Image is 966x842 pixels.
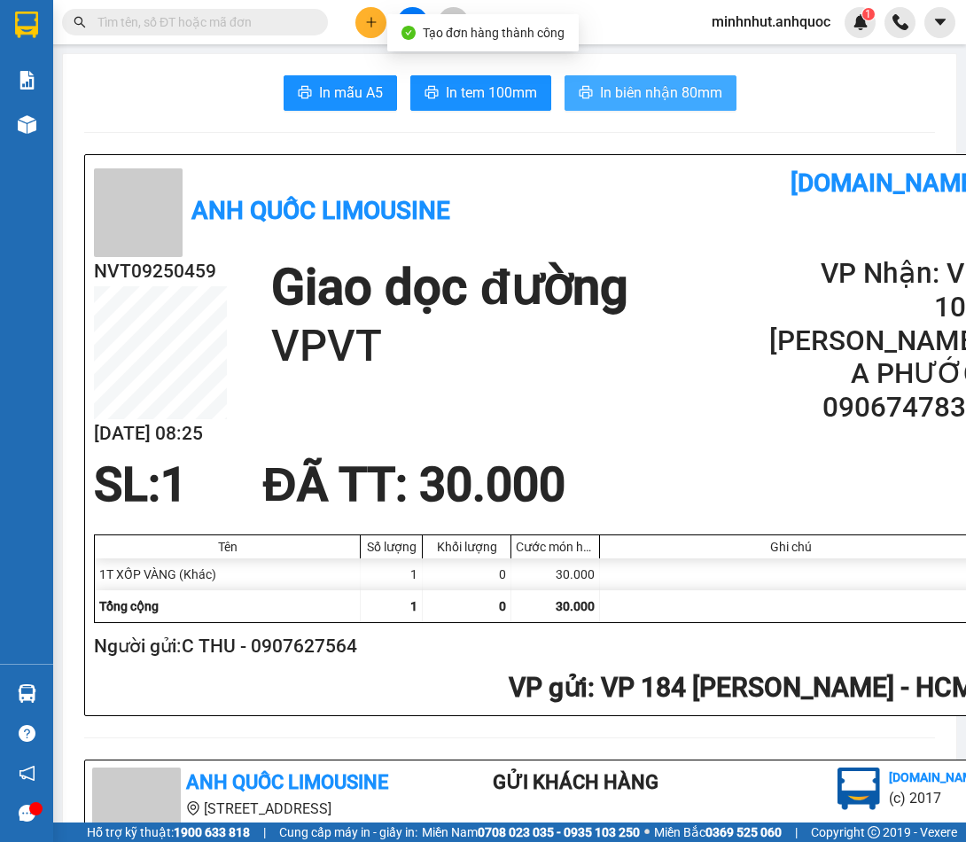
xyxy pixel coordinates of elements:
span: printer [298,85,312,102]
button: caret-down [924,7,955,38]
sup: 1 [862,8,875,20]
span: minhnhut.anhquoc [697,11,845,33]
strong: 1900 633 818 [174,825,250,839]
span: search [74,16,86,28]
span: ĐÃ TT : 30.000 [262,457,565,512]
button: printerIn biên nhận 80mm [565,75,736,111]
span: SL: [94,457,160,512]
b: Anh Quốc Limousine [191,196,450,225]
span: VP gửi [509,672,588,703]
img: warehouse-icon [18,115,36,134]
button: printerIn mẫu A5 [284,75,397,111]
div: 1T XỐP VÀNG (Khác) [95,558,361,590]
div: Cước món hàng [516,540,595,554]
button: plus [355,7,386,38]
button: printerIn tem 100mm [410,75,551,111]
img: logo-vxr [15,12,38,38]
strong: 0708 023 035 - 0935 103 250 [478,825,640,839]
h1: Giao dọc đường [271,257,627,318]
img: icon-new-feature [853,14,869,30]
span: In mẫu A5 [319,82,383,104]
span: In biên nhận 80mm [600,82,722,104]
div: 0 [423,558,511,590]
img: logo.jpg [837,768,880,810]
div: Khối lượng [427,540,506,554]
span: Hỗ trợ kỹ thuật: [87,823,250,842]
h2: [DATE] 08:25 [94,419,227,448]
span: 0 [499,599,506,613]
span: printer [579,85,593,102]
li: [STREET_ADDRESS][PERSON_NAME] [92,798,422,842]
span: check-circle [401,26,416,40]
img: warehouse-icon [18,684,36,703]
span: plus [365,16,378,28]
span: Cung cấp máy in - giấy in: [279,823,417,842]
button: file-add [397,7,428,38]
div: 1 [361,558,423,590]
span: Miền Bắc [654,823,782,842]
div: 30.000 [511,558,600,590]
div: Tên [99,540,355,554]
input: Tìm tên, số ĐT hoặc mã đơn [97,12,307,32]
span: caret-down [932,14,948,30]
span: Tạo đơn hàng thành công [423,26,565,40]
img: solution-icon [18,71,36,90]
span: message [19,805,35,822]
b: Gửi khách hàng [493,771,658,793]
div: Số lượng [365,540,417,554]
h1: VPVT [271,318,627,375]
b: Anh Quốc Limousine [186,771,388,793]
span: 1 [410,599,417,613]
span: Miền Nam [422,823,640,842]
span: 30.000 [556,599,595,613]
span: 1 [160,457,187,512]
span: environment [186,801,200,815]
strong: 0369 525 060 [705,825,782,839]
span: | [795,823,798,842]
span: question-circle [19,725,35,742]
span: | [263,823,266,842]
span: printer [425,85,439,102]
span: notification [19,765,35,782]
img: phone-icon [892,14,908,30]
span: Tổng cộng [99,599,159,613]
h2: NVT09250459 [94,257,227,286]
span: ⚪️ [644,829,650,836]
button: aim [438,7,469,38]
span: copyright [868,826,880,838]
span: In tem 100mm [446,82,537,104]
span: 1 [865,8,871,20]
